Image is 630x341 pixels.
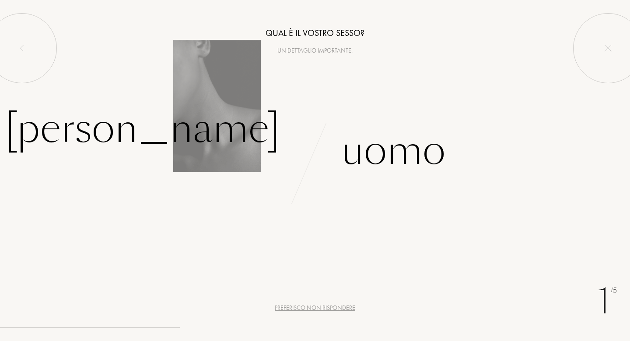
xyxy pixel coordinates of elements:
div: Preferisco non rispondere [275,303,355,313]
img: left_onboard.svg [18,45,25,52]
div: 1 [597,275,617,328]
span: /5 [610,286,617,296]
div: [PERSON_NAME] [5,99,280,158]
div: Uomo [341,121,445,180]
img: quit_onboard.svg [605,45,612,52]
